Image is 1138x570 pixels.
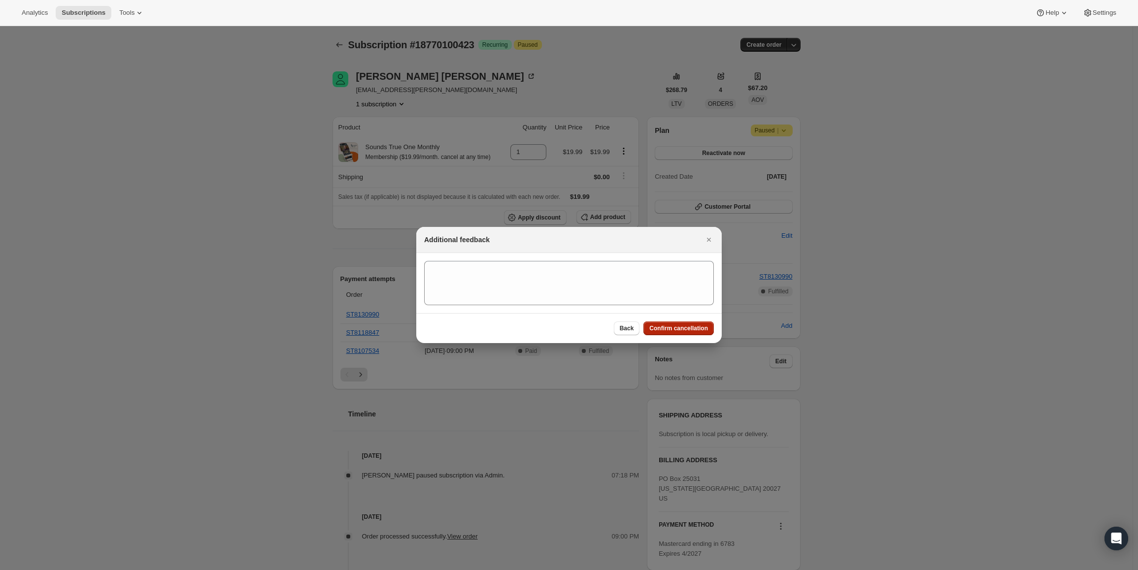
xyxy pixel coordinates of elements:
button: Close [702,233,716,247]
span: Settings [1093,9,1116,17]
span: Help [1045,9,1059,17]
span: Analytics [22,9,48,17]
h2: Additional feedback [424,235,490,245]
button: Back [614,321,640,335]
button: Tools [113,6,150,20]
div: Open Intercom Messenger [1105,527,1128,550]
span: Subscriptions [62,9,105,17]
button: Settings [1077,6,1122,20]
span: Confirm cancellation [649,324,708,332]
button: Help [1030,6,1074,20]
button: Subscriptions [56,6,111,20]
button: Confirm cancellation [643,321,714,335]
button: Analytics [16,6,54,20]
span: Back [620,324,634,332]
span: Tools [119,9,134,17]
